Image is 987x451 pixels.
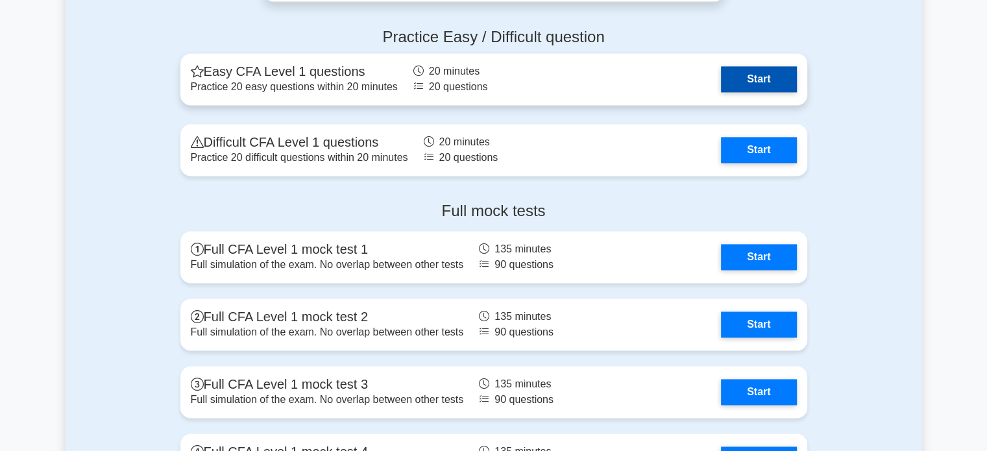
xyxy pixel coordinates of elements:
a: Start [721,66,796,92]
h4: Practice Easy / Difficult question [180,28,807,47]
a: Start [721,379,796,405]
a: Start [721,311,796,337]
h4: Full mock tests [180,202,807,221]
a: Start [721,137,796,163]
a: Start [721,244,796,270]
